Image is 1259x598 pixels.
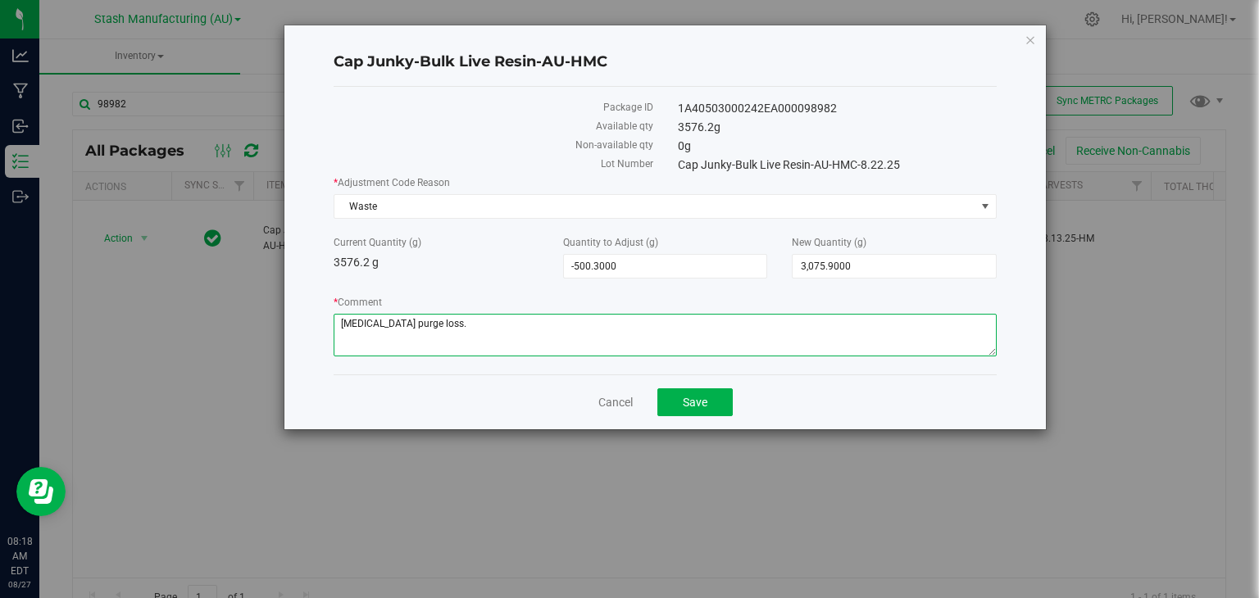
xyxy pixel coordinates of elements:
[334,175,997,190] label: Adjustment Code Reason
[334,100,652,115] label: Package ID
[975,195,996,218] span: select
[334,256,379,269] span: 3576.2 g
[793,255,996,278] input: 3,075.9000
[683,396,707,409] span: Save
[678,139,691,152] span: 0
[678,120,720,134] span: 3576.2
[334,138,652,152] label: Non-available qty
[684,139,691,152] span: g
[792,235,997,250] label: New Quantity (g)
[564,255,767,278] input: -500.3000
[16,467,66,516] iframe: Resource center
[334,195,975,218] span: Waste
[666,156,1009,174] div: Cap Junky-Bulk Live Resin-AU-HMC-8.22.25
[563,235,768,250] label: Quantity to Adjust (g)
[657,388,733,416] button: Save
[334,52,997,73] h4: Cap Junky-Bulk Live Resin-AU-HMC
[714,120,720,134] span: g
[334,156,652,171] label: Lot Number
[666,100,1009,117] div: 1A40503000242EA000098982
[334,235,539,250] label: Current Quantity (g)
[334,295,997,310] label: Comment
[598,394,633,410] a: Cancel
[334,119,652,134] label: Available qty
